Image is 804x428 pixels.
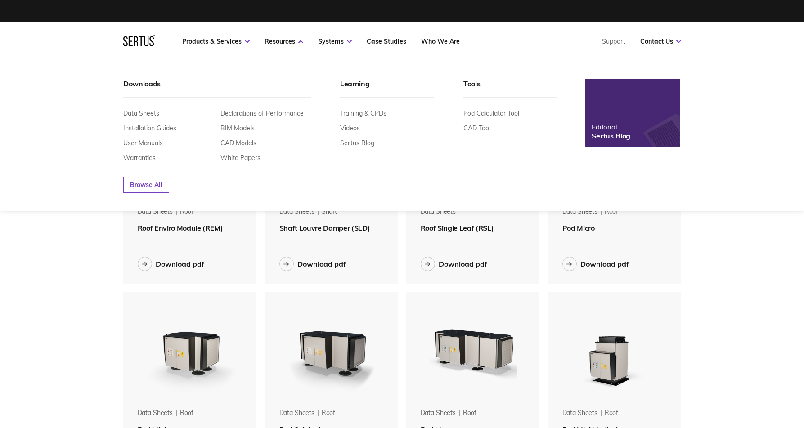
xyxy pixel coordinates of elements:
a: Installation Guides [123,124,176,132]
a: Warranties [123,154,156,162]
div: roof [180,207,193,216]
div: roof [322,409,335,418]
button: Download pdf [562,257,629,271]
div: Learning [340,79,434,98]
span: Pod Micro [562,223,595,232]
a: Videos [340,124,360,132]
a: Contact Us [640,37,681,45]
div: Data Sheets [562,409,597,418]
a: CAD Models [220,139,256,147]
iframe: Chat Widget [642,324,804,428]
span: Shaft Louvre Damper (SLD) [279,223,370,232]
button: Download pdf [279,257,346,271]
div: Data Sheets [138,207,173,216]
div: roof [463,409,476,418]
a: Case Studies [367,37,406,45]
div: Data Sheets [279,409,314,418]
a: Pod Calculator Tool [463,109,519,117]
div: Download pdf [297,259,346,268]
div: Data Sheets [138,409,173,418]
div: Editorial [592,123,630,131]
div: Download pdf [439,259,487,268]
div: Data Sheets [562,207,597,216]
a: Who We Are [421,37,460,45]
div: Data Sheets [279,207,314,216]
button: Download pdf [138,257,204,271]
a: Products & Services [182,37,250,45]
a: Support [602,37,625,45]
a: Data Sheets [123,109,159,117]
a: Training & CPDs [340,109,386,117]
div: roof [180,409,193,418]
span: Roof Enviro Module (REM) [138,223,223,232]
div: roof [605,207,618,216]
a: Browse All [123,177,169,193]
a: EditorialSertus Blog [585,79,680,147]
button: Download pdf [421,257,487,271]
div: roof [605,409,618,418]
div: Tools [463,79,557,98]
a: Declarations of Performance [220,109,304,117]
a: Sertus Blog [340,139,374,147]
div: shaft [322,207,337,216]
a: BIM Models [220,124,255,132]
div: Downloads [123,79,311,98]
span: Roof Single Leaf (RSL) [421,223,494,232]
a: Systems [318,37,352,45]
div: Data Sheets [421,207,456,216]
a: CAD Tool [463,124,490,132]
a: Resources [265,37,303,45]
div: Data Sheets [421,409,456,418]
div: Sertus Blog [592,131,630,140]
div: Download pdf [580,259,629,268]
div: Download pdf [156,259,204,268]
a: White Papers [220,154,261,162]
a: User Manuals [123,139,163,147]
